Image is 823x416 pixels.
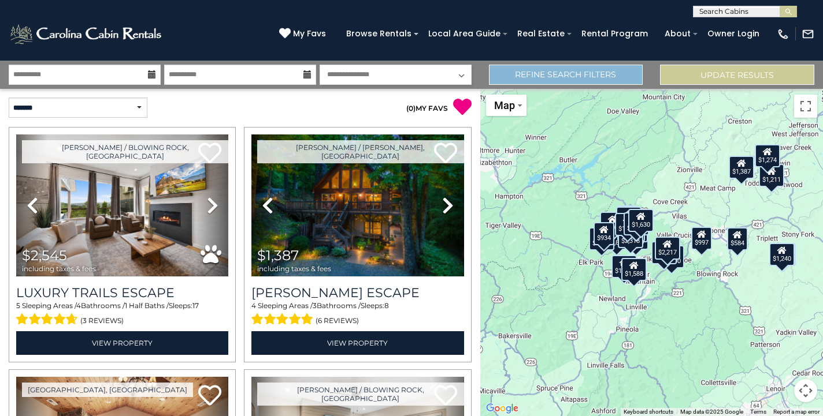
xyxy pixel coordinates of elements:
[483,401,521,416] a: Open this area in Google Maps (opens a new window)
[611,255,637,278] div: $1,642
[22,383,193,397] a: [GEOGRAPHIC_DATA], [GEOGRAPHIC_DATA]
[728,227,748,250] div: $584
[729,156,754,179] div: $1,387
[313,301,317,310] span: 3
[406,104,416,113] span: ( )
[660,65,814,85] button: Update Results
[22,140,228,163] a: [PERSON_NAME] / Blowing Rock, [GEOGRAPHIC_DATA]
[494,99,515,111] span: Map
[422,25,506,43] a: Local Area Guide
[125,301,169,310] span: 1 Half Baths /
[755,144,780,167] div: $1,274
[794,95,817,118] button: Toggle fullscreen view
[340,25,417,43] a: Browse Rentals
[759,164,784,187] div: $1,211
[16,301,20,310] span: 5
[257,383,464,406] a: [PERSON_NAME] / Blowing Rock, [GEOGRAPHIC_DATA]
[600,211,625,234] div: $2,041
[802,28,814,40] img: mail-regular-white.png
[9,23,165,46] img: White-1-2.png
[251,285,464,301] a: [PERSON_NAME] Escape
[702,25,765,43] a: Owner Login
[794,379,817,402] button: Map camera controls
[651,241,677,264] div: $1,329
[655,236,680,259] div: $2,217
[257,140,464,163] a: [PERSON_NAME] / [PERSON_NAME], [GEOGRAPHIC_DATA]
[617,205,638,228] div: $631
[251,134,464,276] img: thumbnail_168627805.jpeg
[691,227,712,250] div: $997
[616,207,642,230] div: $1,574
[257,247,299,264] span: $1,387
[251,301,256,310] span: 4
[251,285,464,301] h3: Todd Escape
[76,301,81,310] span: 4
[624,408,673,416] button: Keyboard shortcuts
[629,209,654,232] div: $1,630
[293,28,326,40] span: My Favs
[80,313,124,328] span: (3 reviews)
[773,408,820,415] a: Report a map error
[279,28,329,40] a: My Favs
[590,227,615,250] div: $1,473
[198,384,221,408] a: Add to favorites
[483,401,521,416] img: Google
[406,104,448,113] a: (0)MY FAVS
[486,95,527,116] button: Change map style
[16,301,228,328] div: Sleeping Areas / Bathrooms / Sleeps:
[618,225,643,248] div: $2,318
[511,25,570,43] a: Real Estate
[192,301,199,310] span: 17
[594,222,614,245] div: $934
[622,258,647,281] div: $1,588
[624,212,649,235] div: $1,044
[16,134,228,276] img: thumbnail_168695581.jpeg
[770,242,795,265] div: $1,240
[659,25,696,43] a: About
[680,408,743,415] span: Map data ©2025 Google
[409,104,413,113] span: 0
[605,227,630,250] div: $1,858
[576,25,654,43] a: Rental Program
[22,247,67,264] span: $2,545
[257,265,331,272] span: including taxes & fees
[623,226,648,249] div: $1,387
[616,212,641,235] div: $1,365
[489,65,643,85] a: Refine Search Filters
[777,28,789,40] img: phone-regular-white.png
[16,285,228,301] a: Luxury Trails Escape
[316,313,359,328] span: (6 reviews)
[750,408,766,415] a: Terms (opens in new tab)
[659,245,685,268] div: $1,600
[22,265,96,272] span: including taxes & fees
[16,331,228,355] a: View Property
[384,301,389,310] span: 8
[251,301,464,328] div: Sleeping Areas / Bathrooms / Sleeps:
[251,331,464,355] a: View Property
